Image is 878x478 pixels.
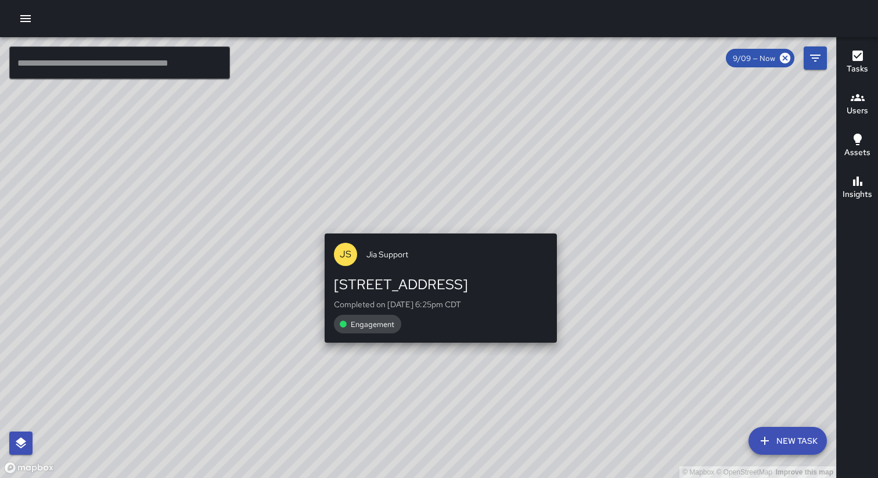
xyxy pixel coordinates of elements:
span: Jia Support [366,249,548,260]
span: 9/09 — Now [726,53,782,63]
button: Tasks [837,42,878,84]
button: Users [837,84,878,125]
h6: Users [847,105,868,117]
button: JSJia Support[STREET_ADDRESS]Completed on [DATE] 6:25pm CDTEngagement [325,233,557,343]
span: Engagement [344,319,401,329]
button: Assets [837,125,878,167]
h6: Tasks [847,63,868,76]
div: 9/09 — Now [726,49,794,67]
div: [STREET_ADDRESS] [334,275,548,294]
button: Insights [837,167,878,209]
p: Completed on [DATE] 6:25pm CDT [334,299,548,310]
button: Filters [804,46,827,70]
h6: Insights [843,188,872,201]
p: JS [340,247,351,261]
button: New Task [749,427,827,455]
h6: Assets [844,146,870,159]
